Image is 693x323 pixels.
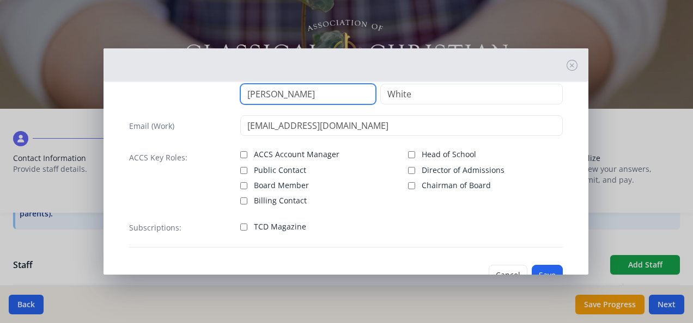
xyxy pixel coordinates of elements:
span: Public Contact [254,165,306,176]
input: Director of Admissions [408,167,415,174]
input: contact@site.com [240,115,563,136]
input: Board Member [240,182,247,189]
input: Billing Contact [240,197,247,204]
span: Chairman of Board [422,180,491,191]
button: Save [532,265,563,285]
label: Email (Work) [129,121,174,132]
span: Director of Admissions [422,165,504,176]
input: Chairman of Board [408,182,415,189]
input: Public Contact [240,167,247,174]
input: Head of School [408,151,415,158]
span: Board Member [254,180,309,191]
button: Cancel [489,265,527,285]
label: Subscriptions: [129,222,181,233]
span: TCD Magazine [254,221,306,232]
input: ACCS Account Manager [240,151,247,158]
span: Billing Contact [254,195,307,206]
span: Head of School [422,149,476,160]
label: ACCS Key Roles: [129,152,187,163]
input: First Name [240,84,376,104]
input: TCD Magazine [240,223,247,231]
input: Last Name [380,84,563,104]
span: ACCS Account Manager [254,149,339,160]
